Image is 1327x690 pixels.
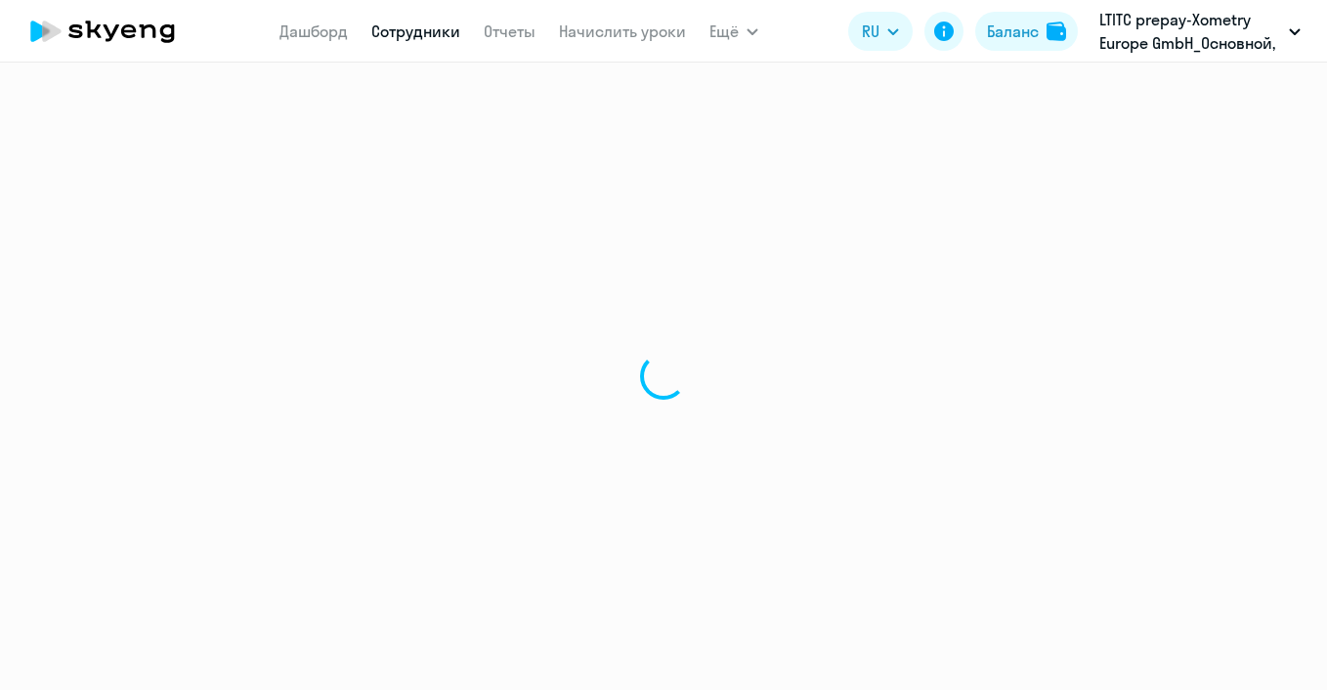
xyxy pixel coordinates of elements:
button: LTITC prepay-Xometry Europe GmbH_Основной, Xometry Europe GmbH [1090,8,1310,55]
a: Сотрудники [371,22,460,41]
a: Начислить уроки [559,22,686,41]
img: balance [1047,22,1066,41]
button: Балансbalance [975,12,1078,51]
button: Ещё [709,12,758,51]
p: LTITC prepay-Xometry Europe GmbH_Основной, Xometry Europe GmbH [1099,8,1281,55]
a: Дашборд [279,22,348,41]
div: Баланс [987,20,1039,43]
span: Ещё [709,20,739,43]
button: RU [848,12,913,51]
span: RU [862,20,879,43]
a: Отчеты [484,22,535,41]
